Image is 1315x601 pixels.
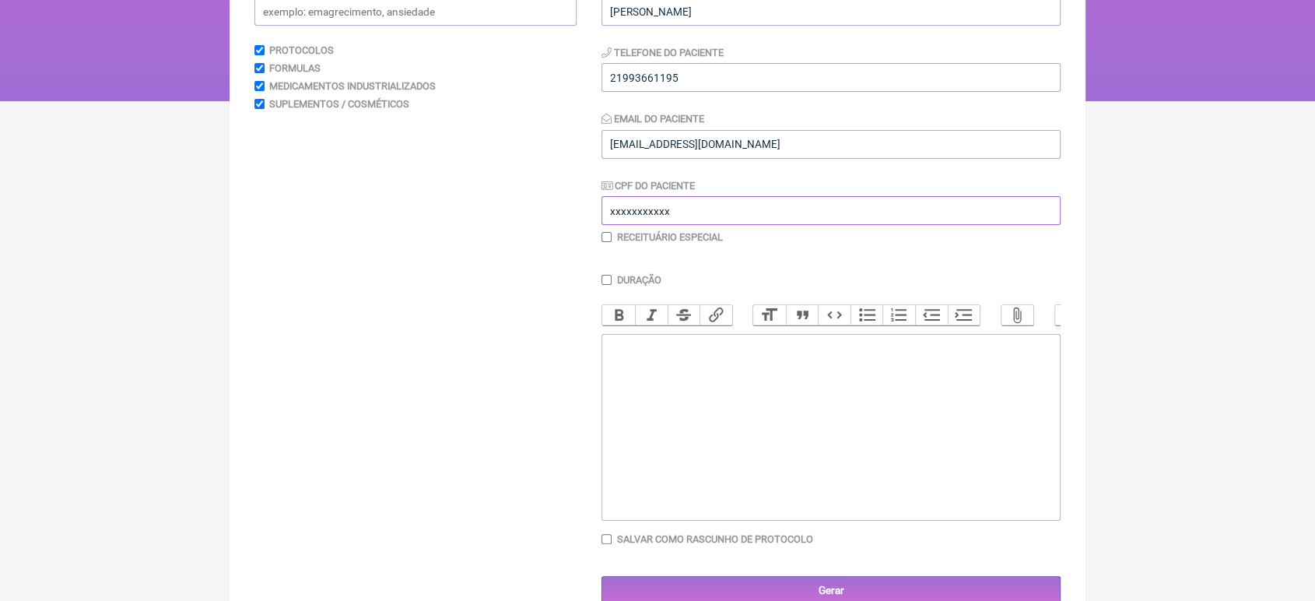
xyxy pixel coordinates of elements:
button: Undo [1055,305,1088,325]
label: Salvar como rascunho de Protocolo [617,533,813,545]
button: Italic [635,305,668,325]
button: Numbers [882,305,915,325]
label: Suplementos / Cosméticos [269,98,409,110]
label: Telefone do Paciente [601,47,724,58]
button: Attach Files [1001,305,1034,325]
button: Strikethrough [668,305,700,325]
button: Heading [753,305,786,325]
button: Bullets [850,305,883,325]
label: Duração [617,274,661,286]
button: Increase Level [948,305,980,325]
button: Quote [786,305,819,325]
label: CPF do Paciente [601,180,695,192]
label: Receituário Especial [617,231,723,243]
label: Email do Paciente [601,113,704,125]
label: Formulas [269,62,321,74]
label: Protocolos [269,44,334,56]
button: Bold [602,305,635,325]
label: Medicamentos Industrializados [269,80,436,92]
button: Link [700,305,732,325]
button: Decrease Level [915,305,948,325]
button: Code [818,305,850,325]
